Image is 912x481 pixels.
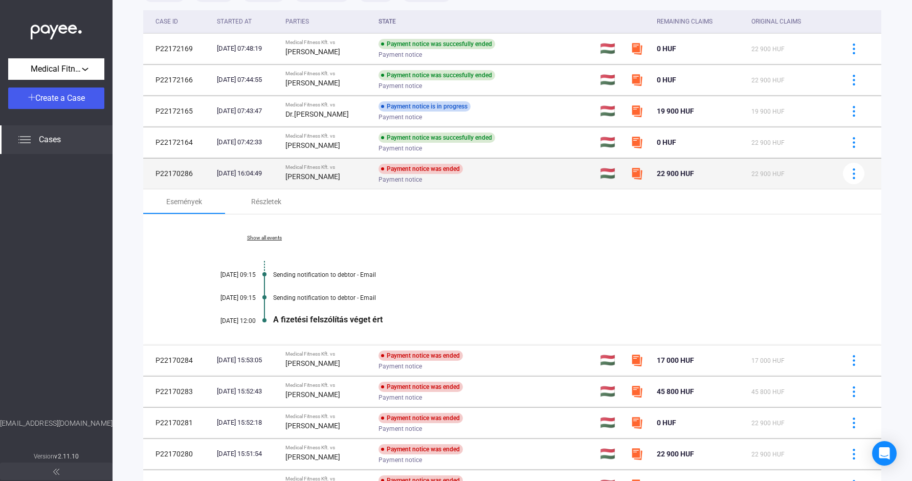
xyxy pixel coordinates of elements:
[379,49,422,61] span: Payment notice
[849,43,859,54] img: more-blue
[285,141,340,149] strong: [PERSON_NAME]
[379,111,422,123] span: Payment notice
[379,80,422,92] span: Payment notice
[379,70,495,80] div: Payment notice was succesfully ended
[631,74,643,86] img: szamlazzhu-mini
[379,454,422,466] span: Payment notice
[285,453,340,461] strong: [PERSON_NAME]
[217,15,278,28] div: Started at
[849,449,859,460] img: more-blue
[751,46,785,53] span: 22 900 HUF
[596,33,627,64] td: 🇭🇺
[379,164,463,174] div: Payment notice was ended
[143,127,213,158] td: P22172164
[843,69,864,91] button: more-blue
[596,96,627,126] td: 🇭🇺
[596,345,627,376] td: 🇭🇺
[285,15,309,28] div: Parties
[657,138,676,146] span: 0 HUF
[273,294,830,301] div: Sending notification to debtor - Email
[285,71,370,77] div: Medical Fitness Kft. vs
[285,382,370,388] div: Medical Fitness Kft. vs
[155,15,209,28] div: Case ID
[379,39,495,49] div: Payment notice was succesfully ended
[849,137,859,148] img: more-blue
[843,412,864,433] button: more-blue
[631,448,643,460] img: szamlazzhu-mini
[843,132,864,153] button: more-blue
[379,173,422,186] span: Payment notice
[849,75,859,85] img: more-blue
[843,38,864,59] button: more-blue
[843,163,864,184] button: more-blue
[751,15,801,28] div: Original Claims
[143,33,213,64] td: P22172169
[194,294,256,301] div: [DATE] 09:15
[657,356,694,364] span: 17 000 HUF
[143,345,213,376] td: P22170284
[285,48,340,56] strong: [PERSON_NAME]
[657,76,676,84] span: 0 HUF
[143,158,213,189] td: P22170286
[217,449,278,459] div: [DATE] 15:51:54
[751,77,785,84] span: 22 900 HUF
[379,382,463,392] div: Payment notice was ended
[872,441,897,466] div: Open Intercom Messenger
[657,15,743,28] div: Remaining Claims
[657,107,694,115] span: 19 900 HUF
[285,39,370,46] div: Medical Fitness Kft. vs
[155,15,178,28] div: Case ID
[657,450,694,458] span: 22 900 HUF
[8,88,104,109] button: Create a Case
[285,351,370,357] div: Medical Fitness Kft. vs
[379,391,422,404] span: Payment notice
[657,419,676,427] span: 0 HUF
[143,64,213,95] td: P22172166
[657,45,676,53] span: 0 HUF
[751,420,785,427] span: 22 900 HUF
[18,134,31,146] img: list.svg
[166,195,202,208] div: Események
[217,386,278,397] div: [DATE] 15:52:43
[285,102,370,108] div: Medical Fitness Kft. vs
[143,376,213,407] td: P22170283
[379,360,422,373] span: Payment notice
[285,79,340,87] strong: [PERSON_NAME]
[843,381,864,402] button: more-blue
[751,108,785,115] span: 19 900 HUF
[631,417,643,429] img: szamlazzhu-mini
[751,139,785,146] span: 22 900 HUF
[217,137,278,147] div: [DATE] 07:42:33
[657,387,694,396] span: 45 800 HUF
[53,469,59,475] img: arrow-double-left-grey.svg
[379,142,422,155] span: Payment notice
[285,110,349,118] strong: Dr.[PERSON_NAME]
[657,15,713,28] div: Remaining Claims
[631,42,643,55] img: szamlazzhu-mini
[379,423,422,435] span: Payment notice
[31,63,82,75] span: Medical Fitness Kft.
[657,169,694,178] span: 22 900 HUF
[285,422,340,430] strong: [PERSON_NAME]
[8,58,104,80] button: Medical Fitness Kft.
[251,195,281,208] div: Részletek
[143,407,213,438] td: P22170281
[217,106,278,116] div: [DATE] 07:43:47
[751,170,785,178] span: 22 900 HUF
[379,101,471,112] div: Payment notice is in progress
[217,418,278,428] div: [DATE] 15:52:18
[379,351,463,361] div: Payment notice was ended
[285,15,370,28] div: Parties
[285,133,370,139] div: Medical Fitness Kft. vs
[285,164,370,170] div: Medical Fitness Kft. vs
[849,168,859,179] img: more-blue
[217,355,278,365] div: [DATE] 15:53:05
[843,443,864,465] button: more-blue
[849,355,859,366] img: more-blue
[631,136,643,148] img: szamlazzhu-mini
[843,100,864,122] button: more-blue
[596,64,627,95] td: 🇭🇺
[596,407,627,438] td: 🇭🇺
[843,349,864,371] button: more-blue
[631,105,643,117] img: szamlazzhu-mini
